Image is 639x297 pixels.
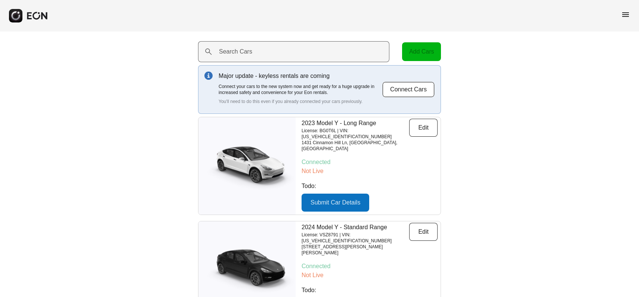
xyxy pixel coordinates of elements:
[302,158,438,167] p: Connected
[198,246,296,294] img: car
[302,140,409,152] p: 1431 Cinnamon Hill Ln, [GEOGRAPHIC_DATA], [GEOGRAPHIC_DATA]
[302,223,409,232] p: 2024 Model Y - Standard Range
[219,99,382,104] p: You'll need to do this even if you already connected your cars previously.
[302,194,369,212] button: Submit Car Details
[219,47,252,56] label: Search Cars
[204,72,213,80] img: info
[219,72,382,81] p: Major update - keyless rentals are coming
[198,142,296,190] img: car
[302,182,438,191] p: Todo:
[409,223,438,241] button: Edit
[302,232,409,244] p: License: VSZ8791 | VIN: [US_VEHICLE_IDENTIFICATION_NUMBER]
[219,84,382,96] p: Connect your cars to the new system now and get ready for a huge upgrade in increased safety and ...
[302,119,409,128] p: 2023 Model Y - Long Range
[409,119,438,137] button: Edit
[302,167,438,176] p: Not Live
[302,271,438,280] p: Not Live
[302,244,409,256] p: [STREET_ADDRESS][PERSON_NAME][PERSON_NAME]
[302,128,409,140] p: License: BG0T6L | VIN: [US_VEHICLE_IDENTIFICATION_NUMBER]
[621,10,630,19] span: menu
[302,262,438,271] p: Connected
[382,82,435,97] button: Connect Cars
[302,286,438,295] p: Todo:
